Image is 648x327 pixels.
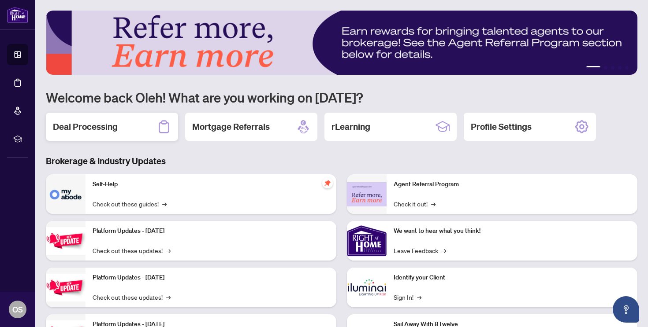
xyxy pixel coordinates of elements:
span: → [442,246,446,255]
h1: Welcome back Oleh! What are you working on [DATE]? [46,89,637,106]
a: Check out these guides!→ [93,199,167,209]
h2: rLearning [331,121,370,133]
p: Platform Updates - [DATE] [93,273,329,283]
img: Self-Help [46,174,86,214]
img: Slide 0 [46,11,637,75]
p: Self-Help [93,180,329,189]
button: 2 [604,66,607,70]
h2: Deal Processing [53,121,118,133]
h2: Mortgage Referrals [192,121,270,133]
h2: Profile Settings [471,121,532,133]
button: 4 [618,66,622,70]
img: logo [7,7,28,23]
a: Leave Feedback→ [394,246,446,255]
span: → [162,199,167,209]
button: 3 [611,66,614,70]
span: OS [12,303,23,316]
img: Identify your Client [347,268,387,307]
p: We want to hear what you think! [394,226,630,236]
h3: Brokerage & Industry Updates [46,155,637,167]
button: 1 [586,66,600,70]
span: → [166,292,171,302]
span: → [431,199,436,209]
span: → [417,292,421,302]
a: Check it out!→ [394,199,436,209]
p: Platform Updates - [DATE] [93,226,329,236]
p: Agent Referral Program [394,180,630,189]
button: 5 [625,66,629,70]
img: Platform Updates - July 21, 2025 [46,227,86,255]
a: Check out these updates!→ [93,246,171,255]
a: Check out these updates!→ [93,292,171,302]
button: Open asap [613,296,639,323]
span: pushpin [322,178,333,188]
img: We want to hear what you think! [347,221,387,261]
img: Platform Updates - July 8, 2025 [46,274,86,301]
img: Agent Referral Program [347,182,387,206]
p: Identify your Client [394,273,630,283]
span: → [166,246,171,255]
a: Sign In!→ [394,292,421,302]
